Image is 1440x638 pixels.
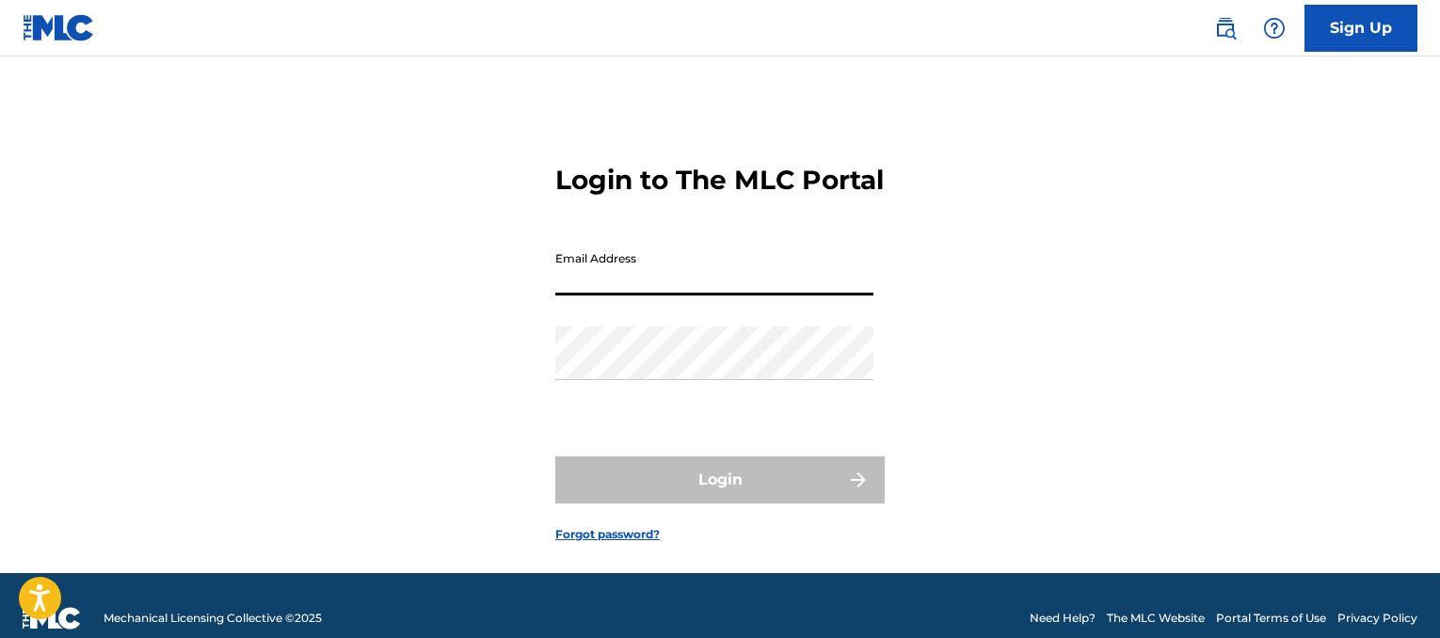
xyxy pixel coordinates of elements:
a: Portal Terms of Use [1216,610,1326,627]
a: Sign Up [1304,5,1417,52]
a: Public Search [1207,9,1244,47]
iframe: Chat Widget [1346,548,1440,638]
img: logo [23,607,81,630]
img: help [1263,17,1286,40]
div: Help [1256,9,1293,47]
img: MLC Logo [23,14,95,41]
a: Forgot password? [555,526,660,543]
a: Need Help? [1030,610,1096,627]
img: search [1214,17,1237,40]
span: Mechanical Licensing Collective © 2025 [104,610,322,627]
h3: Login to The MLC Portal [555,164,884,197]
a: The MLC Website [1107,610,1205,627]
a: Privacy Policy [1337,610,1417,627]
